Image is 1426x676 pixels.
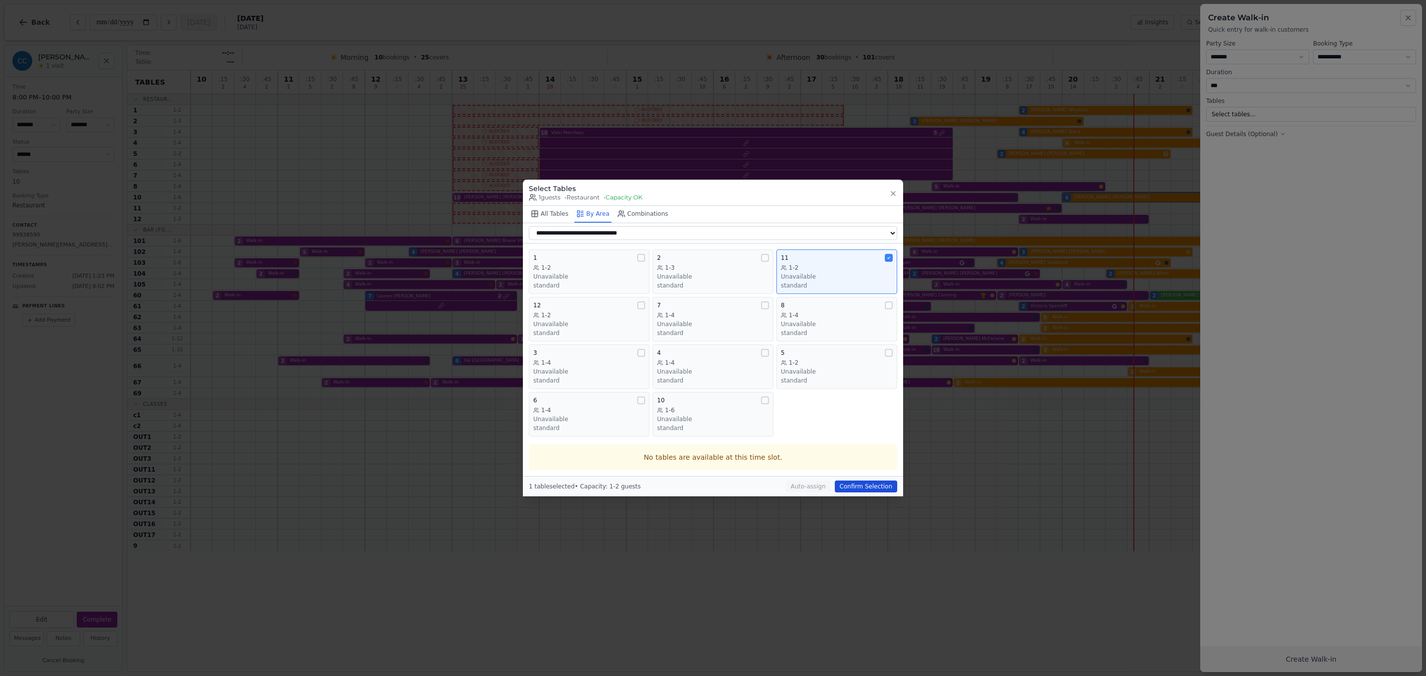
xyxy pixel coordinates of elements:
[564,193,600,201] span: • Restaurant
[781,273,893,281] div: Unavailable
[604,193,643,201] span: • Capacity OK
[529,206,570,223] button: All Tables
[776,297,897,341] button: 81-4Unavailablestandard
[781,254,788,262] span: 11
[533,368,645,376] div: Unavailable
[653,392,773,436] button: 101-6Unavailablestandard
[835,481,897,492] button: Confirm Selection
[781,282,893,290] div: standard
[657,273,769,281] div: Unavailable
[657,377,769,385] div: standard
[657,320,769,328] div: Unavailable
[529,297,650,341] button: 121-2Unavailablestandard
[533,329,645,337] div: standard
[781,320,893,328] div: Unavailable
[657,424,769,432] div: standard
[533,349,537,357] span: 3
[533,273,645,281] div: Unavailable
[533,396,537,404] span: 6
[533,415,645,423] div: Unavailable
[789,311,799,319] span: 1-4
[529,344,650,389] button: 31-4Unavailablestandard
[529,184,643,193] h3: Select Tables
[533,377,645,385] div: standard
[533,254,537,262] span: 1
[665,359,675,367] span: 1-4
[529,249,650,294] button: 11-2Unavailablestandard
[657,254,661,262] span: 2
[657,349,661,357] span: 4
[781,349,785,357] span: 5
[541,311,551,319] span: 1-2
[657,415,769,423] div: Unavailable
[653,344,773,389] button: 41-4Unavailablestandard
[529,483,641,490] span: 1 table selected • Capacity: 1-2 guests
[781,377,893,385] div: standard
[653,249,773,294] button: 21-3Unavailablestandard
[657,301,661,309] span: 7
[665,311,675,319] span: 1-4
[776,249,897,294] button: 111-2Unavailablestandard
[781,301,785,309] span: 8
[653,297,773,341] button: 71-4Unavailablestandard
[541,359,551,367] span: 1-4
[533,301,541,309] span: 12
[574,206,611,223] button: By Area
[789,264,799,272] span: 1-2
[776,344,897,389] button: 51-2Unavailablestandard
[665,406,675,414] span: 1-6
[657,368,769,376] div: Unavailable
[781,329,893,337] div: standard
[657,329,769,337] div: standard
[657,282,769,290] div: standard
[786,481,831,492] button: Auto-assign
[529,193,560,201] span: 1 guests
[541,406,551,414] span: 1-4
[789,359,799,367] span: 1-2
[533,320,645,328] div: Unavailable
[529,392,650,436] button: 61-4Unavailablestandard
[615,206,670,223] button: Combinations
[541,264,551,272] span: 1-2
[537,452,889,462] p: No tables are available at this time slot.
[657,396,664,404] span: 10
[533,424,645,432] div: standard
[533,282,645,290] div: standard
[781,368,893,376] div: Unavailable
[665,264,675,272] span: 1-3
